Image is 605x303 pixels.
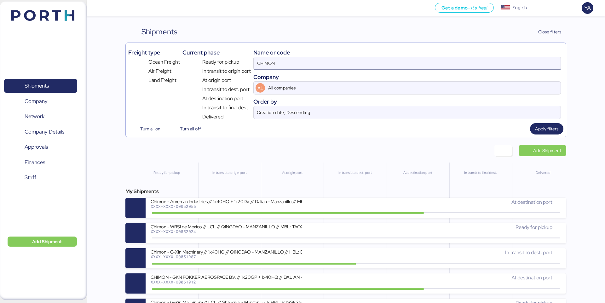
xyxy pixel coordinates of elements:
[168,123,206,134] button: Turn all off
[128,123,165,134] button: Turn all on
[535,125,558,133] span: Apply filters
[4,109,77,124] a: Network
[151,280,302,284] div: XXXX-XXXX-O0051912
[326,170,383,175] div: In transit to dest. port
[151,254,302,259] div: XXXX-XXXX-O0051987
[25,127,64,136] span: Company Details
[90,3,101,14] button: Menu
[25,112,44,121] span: Network
[8,237,77,247] button: Add Shipment
[584,4,591,12] span: YA
[32,238,62,245] span: Add Shipment
[4,79,77,93] a: Shipments
[533,147,561,154] span: Add Shipment
[4,155,77,169] a: Finances
[519,145,566,156] a: Add Shipment
[253,73,561,81] div: Company
[25,97,48,106] span: Company
[389,170,447,175] div: At destination port
[125,188,566,195] div: My Shipments
[138,170,195,175] div: Ready for pickup
[267,82,543,94] input: AL
[202,113,223,121] span: Delivered
[511,199,552,205] span: At destination port
[148,67,171,75] span: Air Freight
[257,84,263,91] span: AL
[25,173,36,182] span: Staff
[516,224,552,231] span: Ready for pickup
[151,229,302,234] div: XXXX-XXXX-O0052024
[202,58,239,66] span: Ready for pickup
[511,274,552,281] span: At destination port
[151,249,302,254] div: Chimon - G-Xin Machinery // 1x40HQ // QINGDAO - MANZANILLO // HBL: BJSSE2507008 MBL: QGD2024411
[4,140,77,154] a: Approvals
[25,158,45,167] span: Finances
[264,170,321,175] div: At origin port
[182,48,251,57] div: Current phase
[505,249,552,256] span: In transit to dest. port
[202,67,251,75] span: In transit to origin port
[25,81,49,90] span: Shipments
[151,224,302,229] div: Chimon - WRSI de Mexico // LCL // QINGDAO - MANZANILLO // MBL: TAOZLO11722 - HBL: BJSSE2507020 -
[4,124,77,139] a: Company Details
[151,274,302,279] div: CHIMON - GKN FOKKER AEROSPACE B.V. // 1x20GP + 1x40HQ // DALIAN - MANZANILLO // HBL: BJSSE2507002...
[128,48,180,57] div: Freight type
[140,125,160,133] span: Turn all on
[180,125,201,133] span: Turn all off
[530,123,563,134] button: Apply filters
[201,170,258,175] div: In transit to origin port
[148,58,180,66] span: Ocean Freight
[25,142,48,151] span: Approvals
[253,48,561,57] div: Name or code
[525,26,566,37] button: Close filters
[512,4,527,11] div: English
[4,94,77,108] a: Company
[202,86,250,93] span: In transit to dest. port
[151,204,302,209] div: XXXX-XXXX-O0052055
[452,170,509,175] div: In transit to final dest.
[141,26,177,37] div: Shipments
[202,104,249,111] span: In transit to final dest.
[4,170,77,185] a: Staff
[202,77,231,84] span: At origin port
[538,28,561,36] span: Close filters
[253,97,561,106] div: Order by
[515,170,572,175] div: Delivered
[148,77,176,84] span: Land Freight
[202,95,243,102] span: At destination port
[151,198,302,204] div: Chimon - Amercan Industries // 1x40HQ + 1x20DV // Dalian - Manzanillo // MBL: MEDUHW231458 - HBL:...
